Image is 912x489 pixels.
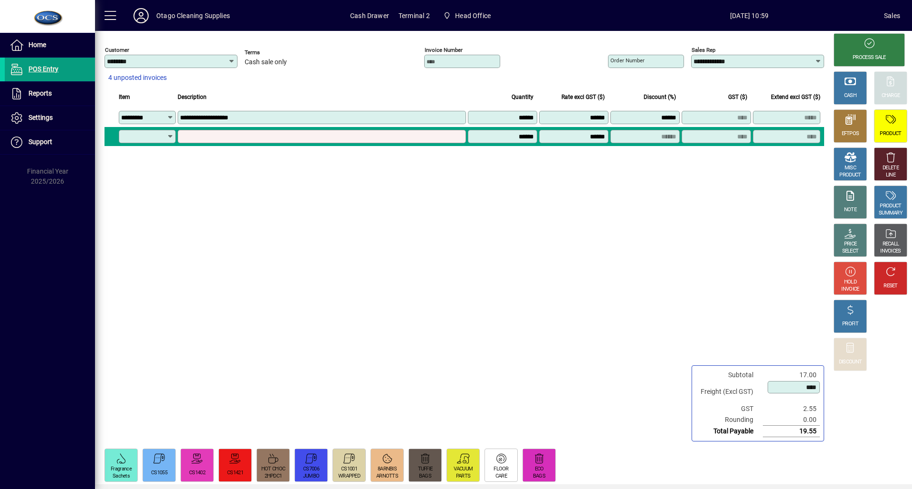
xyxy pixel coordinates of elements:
[227,469,243,477] div: CS1421
[28,65,58,73] span: POS Entry
[439,7,494,24] span: Head Office
[763,426,820,437] td: 19.55
[111,466,132,473] div: Fragrance
[28,41,46,49] span: Home
[178,92,207,102] span: Description
[771,92,820,102] span: Extend excl GST ($)
[883,283,898,290] div: RESET
[399,8,430,23] span: Terminal 2
[844,279,856,286] div: HOLD
[844,92,856,99] div: CASH
[245,59,287,66] span: Cash sale only
[696,403,763,414] td: GST
[842,248,859,255] div: SELECT
[113,473,130,480] div: Sachets
[28,89,52,97] span: Reports
[303,466,319,473] div: CS7006
[886,172,895,179] div: LINE
[105,47,129,53] mat-label: Customer
[189,469,205,477] div: CS1402
[303,473,320,480] div: JUMBO
[763,370,820,381] td: 17.00
[156,8,230,23] div: Otago Cleaning Supplies
[126,7,156,24] button: Profile
[696,414,763,426] td: Rounding
[692,47,715,53] mat-label: Sales rep
[533,473,545,480] div: BAGS
[839,359,862,366] div: DISCOUNT
[842,130,859,137] div: EFTPOS
[495,473,507,480] div: CARE
[884,8,900,23] div: Sales
[839,172,861,179] div: PRODUCT
[883,241,899,248] div: RECALL
[763,414,820,426] td: 0.00
[425,47,463,53] mat-label: Invoice number
[419,473,431,480] div: BAGS
[844,206,856,214] div: NOTE
[376,473,398,480] div: ARNOTTS
[728,92,747,102] span: GST ($)
[842,321,858,328] div: PROFIT
[844,241,857,248] div: PRICE
[880,248,901,255] div: INVOICES
[378,466,397,473] div: 8ARNBIS
[535,466,544,473] div: ECO
[610,57,645,64] mat-label: Order number
[494,466,509,473] div: FLOOR
[696,426,763,437] td: Total Payable
[455,8,491,23] span: Head Office
[265,473,282,480] div: 2HPDC1
[5,82,95,106] a: Reports
[350,8,389,23] span: Cash Drawer
[454,466,473,473] div: VACUUM
[696,381,763,403] td: Freight (Excl GST)
[341,466,357,473] div: CS1001
[883,165,899,172] div: DELETE
[119,92,130,102] span: Item
[5,130,95,154] a: Support
[418,466,433,473] div: TUFFIE
[841,286,859,293] div: INVOICE
[853,54,886,61] div: PROCESS SALE
[28,114,53,121] span: Settings
[338,473,360,480] div: WRAPPED
[456,473,471,480] div: PARTS
[615,8,884,23] span: [DATE] 10:59
[879,210,902,217] div: SUMMARY
[108,73,167,83] span: 4 unposted invoices
[5,106,95,130] a: Settings
[28,138,52,146] span: Support
[245,49,302,56] span: Terms
[880,130,901,137] div: PRODUCT
[561,92,605,102] span: Rate excl GST ($)
[882,92,900,99] div: CHARGE
[644,92,676,102] span: Discount (%)
[151,469,167,477] div: CS1055
[763,403,820,414] td: 2.55
[845,165,856,172] div: MISC
[512,92,533,102] span: Quantity
[104,69,171,87] button: 4 unposted invoices
[5,33,95,57] a: Home
[261,466,285,473] div: HOT CHOC
[696,370,763,381] td: Subtotal
[880,203,901,210] div: PRODUCT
